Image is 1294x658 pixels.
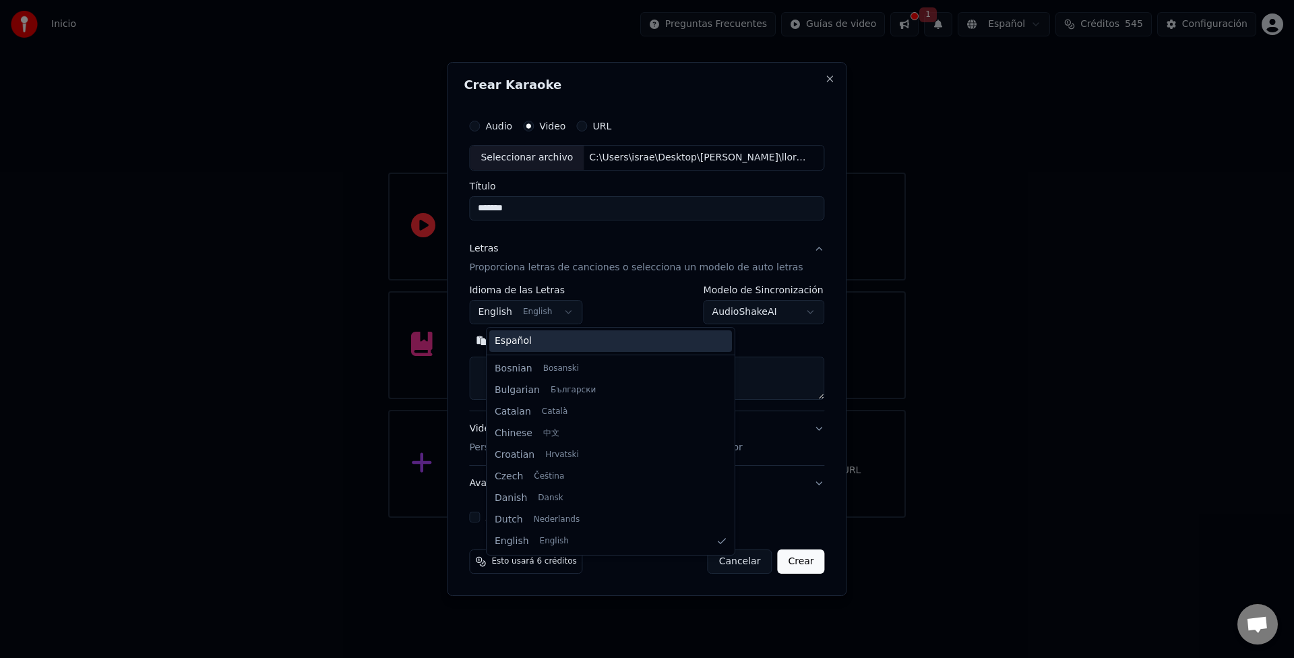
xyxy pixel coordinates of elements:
span: Català [542,407,567,417]
span: English [495,535,529,548]
span: Bosanski [543,363,579,374]
span: 中文 [543,428,559,439]
span: Croatian [495,448,534,462]
span: Español [495,334,532,348]
span: English [540,536,569,547]
span: Български [551,385,596,396]
span: Danish [495,491,527,505]
span: Dansk [538,493,563,504]
span: Chinese [495,427,532,440]
span: Catalan [495,405,531,419]
span: Nederlands [534,514,580,525]
span: Bosnian [495,362,532,376]
span: Dutch [495,513,523,527]
span: Hrvatski [545,450,579,460]
span: Czech [495,470,523,483]
span: Čeština [534,471,564,482]
span: Bulgarian [495,384,540,397]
